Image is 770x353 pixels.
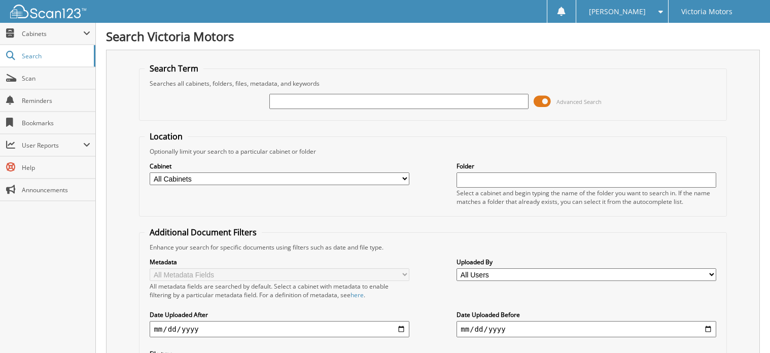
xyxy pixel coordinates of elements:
[150,321,409,337] input: start
[145,131,188,142] legend: Location
[150,162,409,170] label: Cabinet
[22,52,89,60] span: Search
[22,29,83,38] span: Cabinets
[145,147,721,156] div: Optionally limit your search to a particular cabinet or folder
[150,310,409,319] label: Date Uploaded After
[145,63,203,74] legend: Search Term
[457,321,716,337] input: end
[351,291,364,299] a: here
[589,9,646,15] span: [PERSON_NAME]
[22,163,90,172] span: Help
[145,227,262,238] legend: Additional Document Filters
[457,189,716,206] div: Select a cabinet and begin typing the name of the folder you want to search in. If the name match...
[22,74,90,83] span: Scan
[150,282,409,299] div: All metadata fields are searched by default. Select a cabinet with metadata to enable filtering b...
[457,310,716,319] label: Date Uploaded Before
[145,243,721,252] div: Enhance your search for specific documents using filters such as date and file type.
[22,96,90,105] span: Reminders
[681,9,732,15] span: Victoria Motors
[719,304,770,353] iframe: Chat Widget
[150,258,409,266] label: Metadata
[22,119,90,127] span: Bookmarks
[145,79,721,88] div: Searches all cabinets, folders, files, metadata, and keywords
[556,98,602,105] span: Advanced Search
[106,28,760,45] h1: Search Victoria Motors
[10,5,86,18] img: scan123-logo-white.svg
[22,141,83,150] span: User Reports
[22,186,90,194] span: Announcements
[457,162,716,170] label: Folder
[457,258,716,266] label: Uploaded By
